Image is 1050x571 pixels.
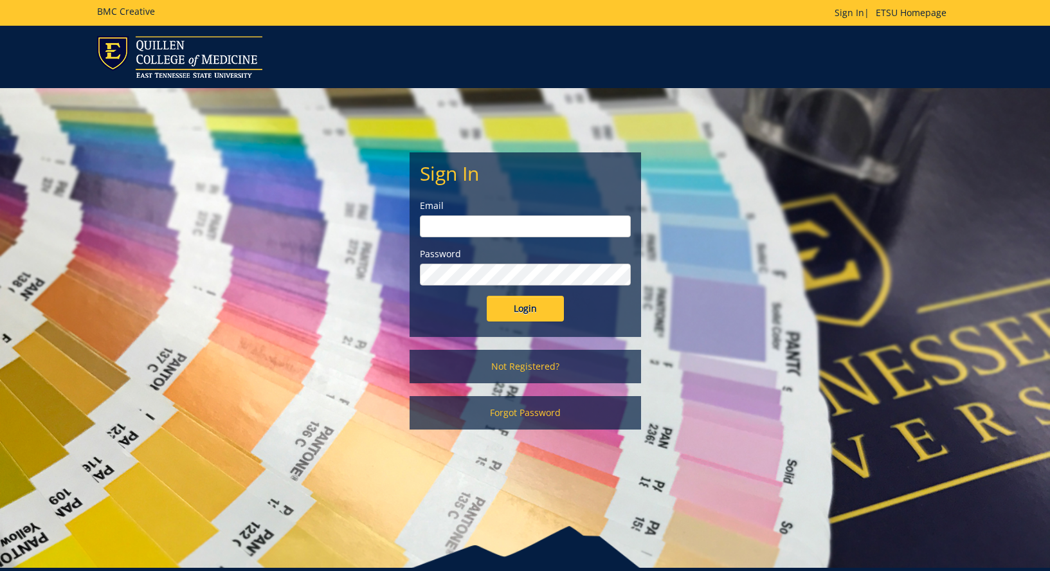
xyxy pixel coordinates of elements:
[97,6,155,16] h5: BMC Creative
[420,248,631,260] label: Password
[835,6,953,19] p: |
[420,199,631,212] label: Email
[835,6,864,19] a: Sign In
[97,36,262,78] img: ETSU logo
[487,296,564,322] input: Login
[420,163,631,184] h2: Sign In
[869,6,953,19] a: ETSU Homepage
[410,350,641,383] a: Not Registered?
[410,396,641,430] a: Forgot Password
